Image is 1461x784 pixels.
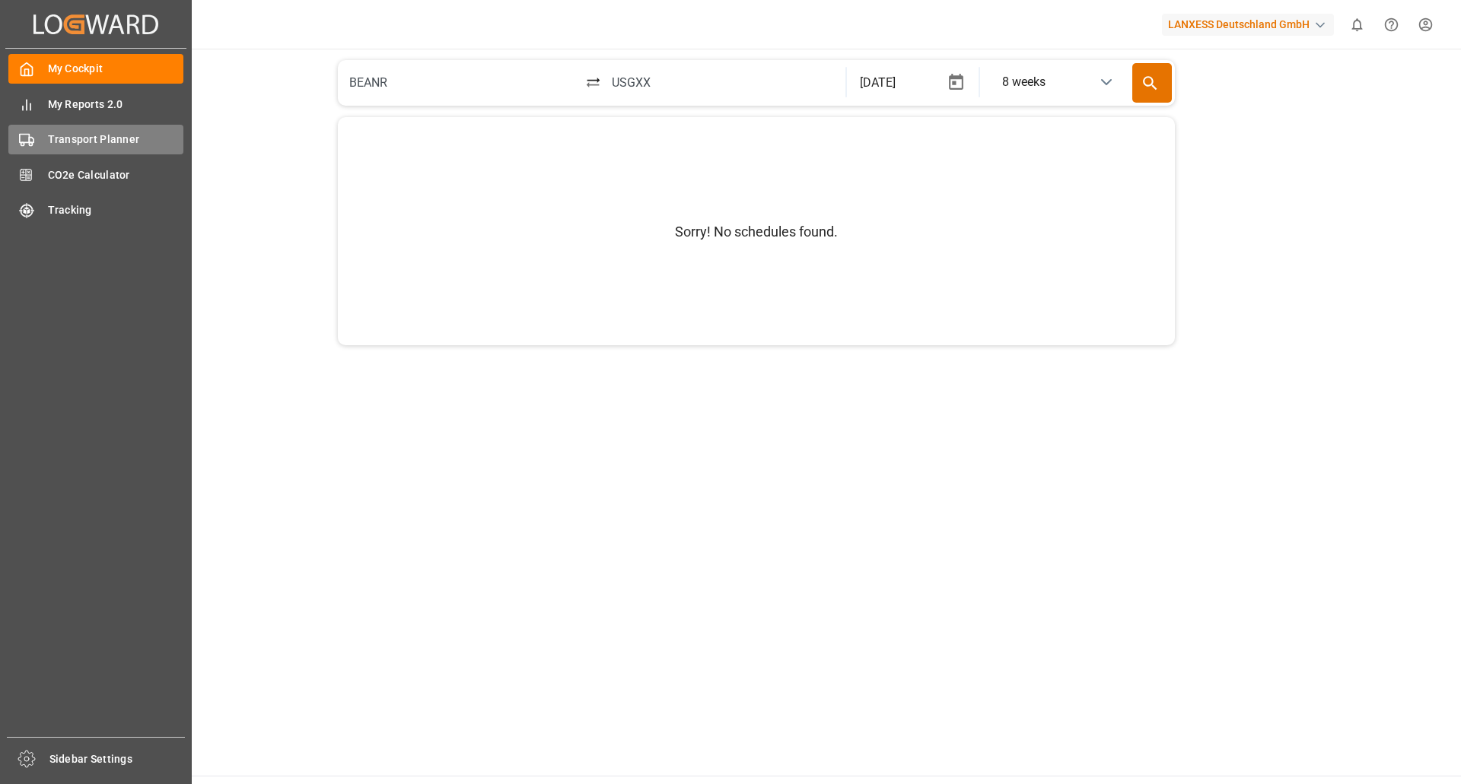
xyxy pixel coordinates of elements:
a: My Cockpit [8,54,183,84]
div: LANXESS Deutschland GmbH [1162,14,1334,36]
a: Tracking [8,195,183,225]
button: Search [1132,63,1172,103]
a: CO2e Calculator [8,160,183,189]
span: Transport Planner [48,132,184,148]
span: CO2e Calculator [48,167,184,183]
span: Tracking [48,202,184,218]
div: 8 weeks [1002,73,1046,91]
a: Transport Planner [8,125,183,154]
input: City / Port of departure [341,63,581,101]
span: Sidebar Settings [49,751,186,767]
a: My Reports 2.0 [8,89,183,119]
button: show 0 new notifications [1340,8,1374,42]
span: My Cockpit [48,61,184,77]
button: LANXESS Deutschland GmbH [1162,10,1340,39]
p: Sorry! No schedules found. [675,221,838,242]
button: Help Center [1374,8,1408,42]
input: City / Port of arrival [603,63,842,101]
span: My Reports 2.0 [48,97,184,113]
